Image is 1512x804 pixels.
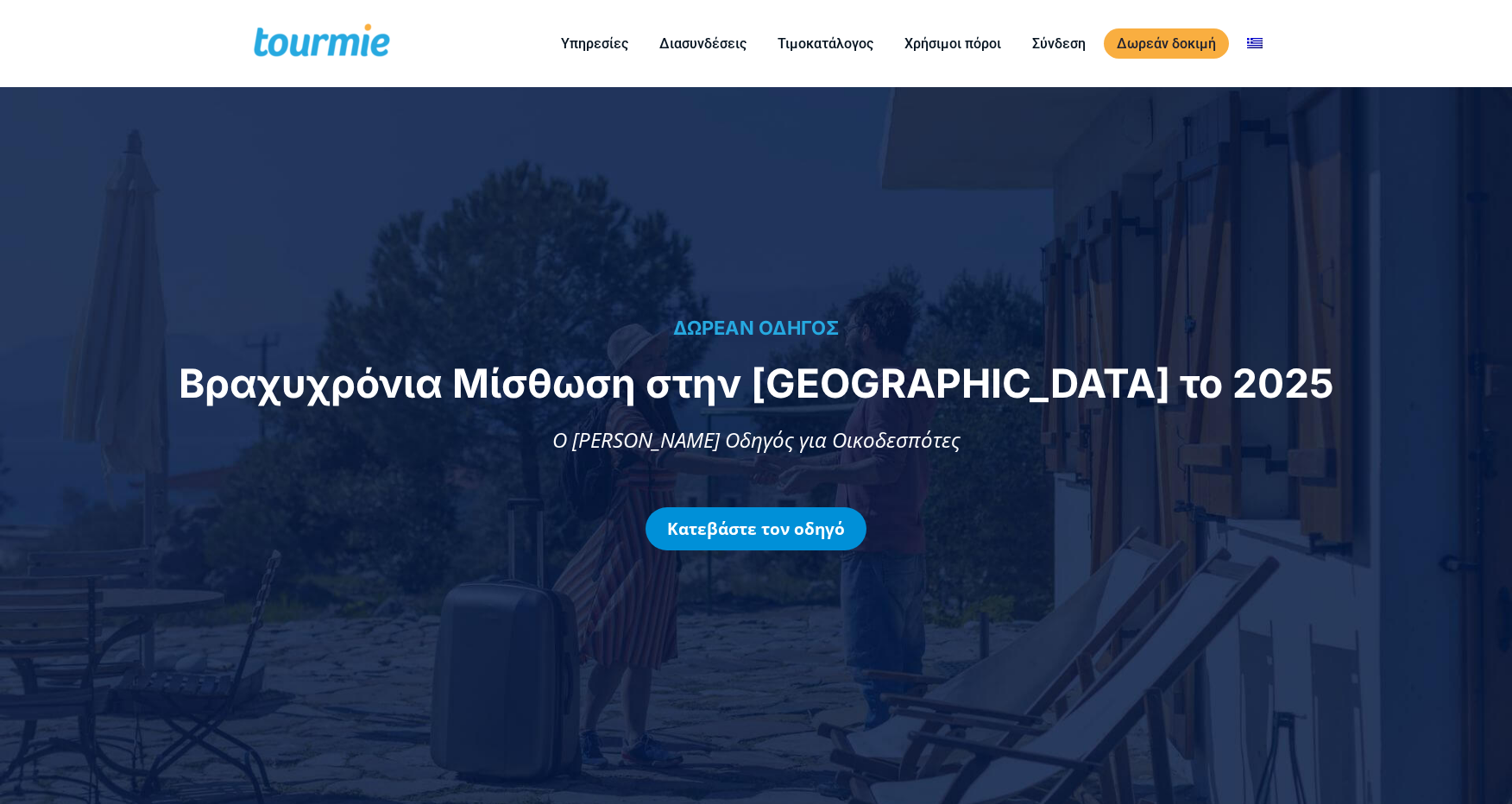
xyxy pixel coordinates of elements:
span: Ο [PERSON_NAME] Οδηγός για Οικοδεσπότες [552,425,961,454]
a: Κατεβάστε τον οδηγό [646,507,866,550]
a: Δωρεάν δοκιμή [1104,28,1229,59]
span: Βραχυχρόνια Μίσθωση στην [GEOGRAPHIC_DATA] το 2025 [179,359,1334,407]
a: Τιμοκατάλογος [765,33,886,54]
a: Χρήσιμοι πόροι [891,33,1014,54]
span: ΔΩΡΕΑΝ ΟΔΗΓΟΣ [673,317,840,339]
a: Διασυνδέσεις [646,33,759,54]
a: Σύνδεση [1019,33,1099,54]
a: Υπηρεσίες [548,33,641,54]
